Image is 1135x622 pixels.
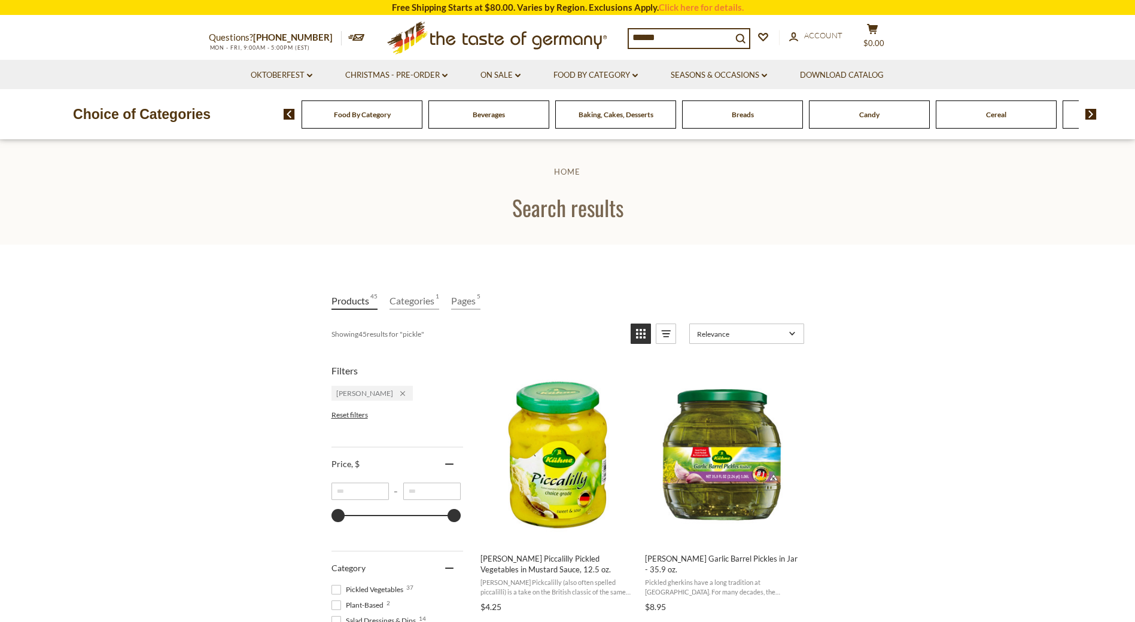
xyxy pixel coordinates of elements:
[643,365,802,616] a: Kuehne Garlic Barrel Pickles in Jar - 35.9 oz.
[732,110,754,119] a: Breads
[331,483,389,500] input: Minimum value
[473,110,505,119] a: Beverages
[645,602,666,612] span: $8.95
[800,69,884,82] a: Download Catalog
[480,553,635,575] span: [PERSON_NAME] Piccalilly Pickled Vegetables in Mustard Sauce, 12.5 oz.
[251,69,312,82] a: Oktoberfest
[389,487,403,496] span: –
[986,110,1006,119] a: Cereal
[351,459,360,469] span: , $
[209,44,311,51] span: MON - FRI, 9:00AM - 5:00PM (EST)
[345,69,448,82] a: Christmas - PRE-ORDER
[643,376,802,534] img: Kuehne Garlic Barrel Pickles in Jar - 35.9 oz.
[855,23,891,53] button: $0.00
[479,376,637,534] img: Kuehne Piccalilly Pickled Vegetables in Mustard Sauce
[479,365,637,616] a: Kuehne Piccalilly Pickled Vegetables in Mustard Sauce, 12.5 oz.
[331,324,622,344] div: Showing results for " "
[334,110,391,119] a: Food By Category
[331,410,463,419] li: Reset filters
[331,584,407,595] span: Pickled Vegetables
[358,330,367,339] b: 45
[656,324,676,344] a: View list mode
[659,2,744,13] a: Click here for details.
[331,410,368,419] span: Reset filters
[436,292,439,309] span: 1
[480,69,521,82] a: On Sale
[393,389,405,398] div: Remove filter: Kuehne
[331,459,360,469] span: Price
[406,584,413,590] span: 37
[253,32,333,42] a: [PHONE_NUMBER]
[689,324,804,344] a: Sort options
[480,602,501,612] span: $4.25
[1085,109,1097,120] img: next arrow
[387,600,390,606] span: 2
[331,292,378,310] a: View Products Tab
[859,110,880,119] a: Candy
[370,292,378,309] span: 45
[789,29,842,42] a: Account
[477,292,480,309] span: 5
[671,69,767,82] a: Seasons & Occasions
[209,30,342,45] p: Questions?
[403,483,461,500] input: Maximum value
[645,553,800,575] span: [PERSON_NAME] Garlic Barrel Pickles in Jar - 35.9 oz.
[37,194,1098,221] h1: Search results
[554,167,580,176] a: Home
[631,324,651,344] a: View grid mode
[697,330,785,339] span: Relevance
[331,365,358,376] span: Filters
[331,600,387,611] span: Plant-Based
[419,615,426,621] span: 14
[553,69,638,82] a: Food By Category
[480,578,635,596] span: [PERSON_NAME] Pickcalilly (also often spelled piccalilli) is a take on the British classic of the...
[579,110,653,119] a: Baking, Cakes, Desserts
[336,389,393,398] span: [PERSON_NAME]
[451,292,480,310] a: View Pages Tab
[863,38,884,48] span: $0.00
[390,292,439,310] a: View Categories Tab
[645,578,800,596] span: Pickled gherkins have a long tradition at [GEOGRAPHIC_DATA]. For many decades, the company - whic...
[331,563,366,573] span: Category
[804,31,842,40] span: Account
[284,109,295,120] img: previous arrow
